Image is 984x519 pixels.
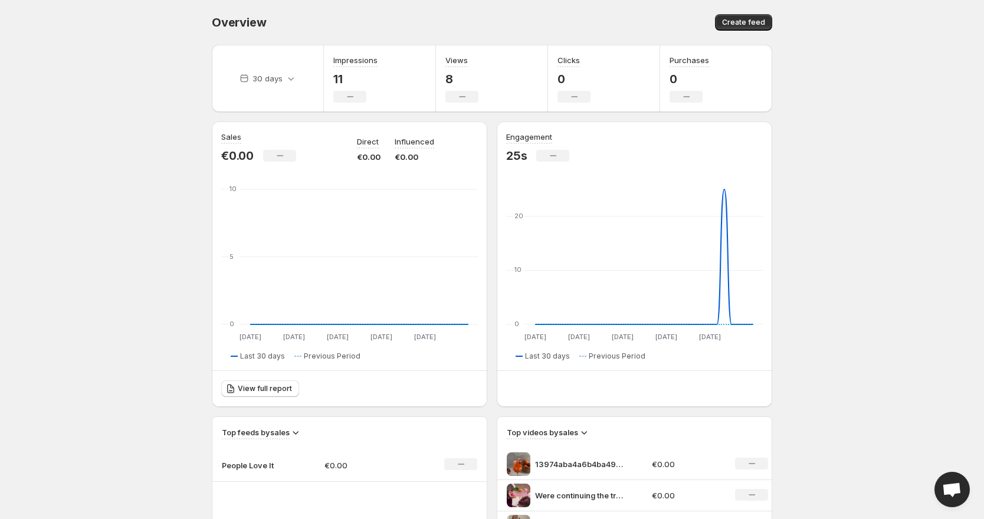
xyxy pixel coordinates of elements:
p: €0.00 [395,151,434,163]
text: 5 [229,252,234,261]
button: Create feed [715,14,772,31]
span: Last 30 days [240,352,285,361]
span: Previous Period [589,352,645,361]
h3: Views [445,54,468,66]
p: People Love It [222,459,281,471]
text: [DATE] [568,333,590,341]
p: €0.00 [652,458,721,470]
p: 11 [333,72,378,86]
span: Create feed [722,18,765,27]
text: [DATE] [699,333,721,341]
text: [DATE] [612,333,634,341]
p: €0.00 [652,490,721,501]
p: €0.00 [221,149,254,163]
p: 0 [557,72,591,86]
a: Open chat [934,472,970,507]
text: [DATE] [414,333,436,341]
h3: Purchases [670,54,709,66]
p: €0.00 [357,151,381,163]
h3: Top videos by sales [507,426,578,438]
text: 20 [514,212,523,220]
span: Previous Period [304,352,360,361]
img: 13974aba4a6b4ba49b6d04b8243d2725 [507,452,530,476]
text: [DATE] [524,333,546,341]
h3: Clicks [557,54,580,66]
p: 25s [506,149,527,163]
p: Were continuing the tropical vibes [DATE] no passport required This zero-proof twist on a [535,490,624,501]
h3: Engagement [506,131,552,143]
p: Influenced [395,136,434,147]
p: Direct [357,136,379,147]
text: 10 [514,265,521,274]
text: [DATE] [655,333,677,341]
h3: Top feeds by sales [222,426,290,438]
p: 13974aba4a6b4ba49b6d04b8243d2725 [535,458,624,470]
h3: Sales [221,131,241,143]
text: 0 [514,320,519,328]
text: [DATE] [283,333,305,341]
p: 0 [670,72,709,86]
text: [DATE] [370,333,392,341]
span: Overview [212,15,266,29]
span: View full report [238,384,292,393]
p: 8 [445,72,478,86]
text: [DATE] [327,333,349,341]
p: 30 days [252,73,283,84]
span: Last 30 days [525,352,570,361]
img: Were continuing the tropical vibes today no passport required This zero-proof twist on a [507,484,530,507]
p: €0.00 [324,459,408,471]
text: 10 [229,185,237,193]
text: 0 [229,320,234,328]
h3: Impressions [333,54,378,66]
text: [DATE] [240,333,261,341]
a: View full report [221,380,299,397]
